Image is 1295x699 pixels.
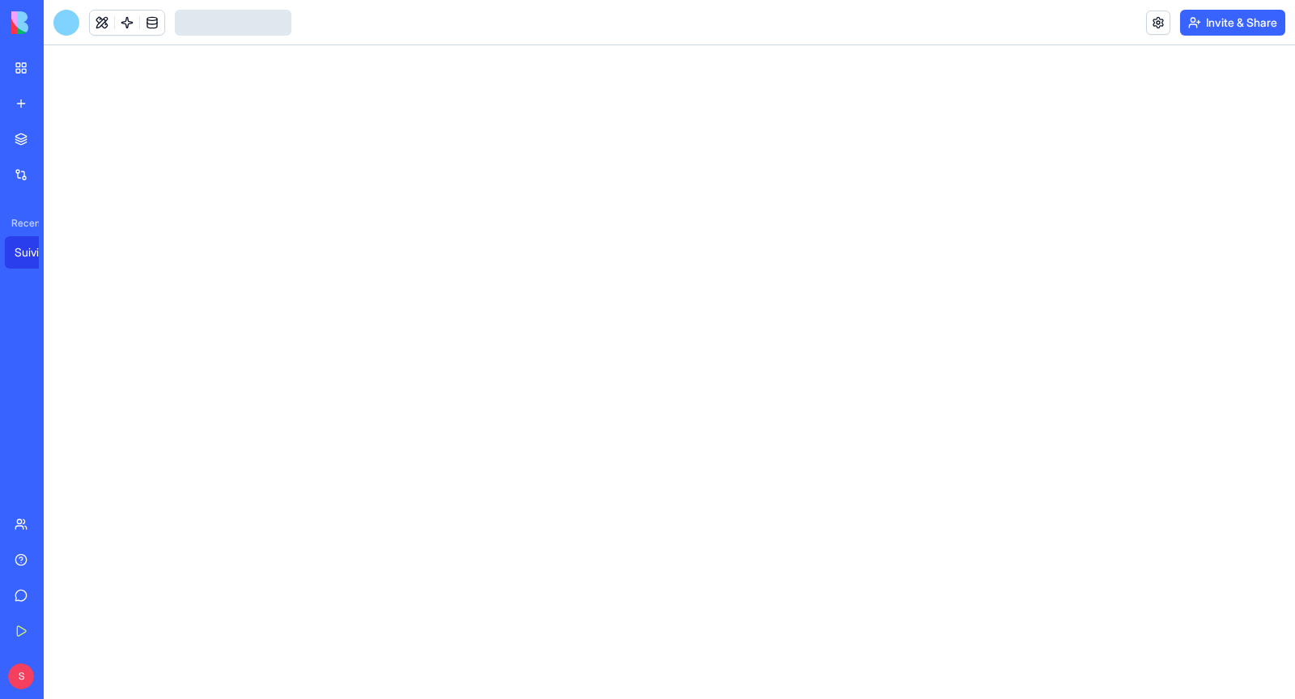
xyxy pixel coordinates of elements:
button: Invite & Share [1180,10,1285,36]
img: logo [11,11,112,34]
a: Suivi Interventions Artisans [5,236,70,269]
span: S [8,663,34,689]
div: Suivi Interventions Artisans [15,244,60,261]
span: Recent [5,217,39,230]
